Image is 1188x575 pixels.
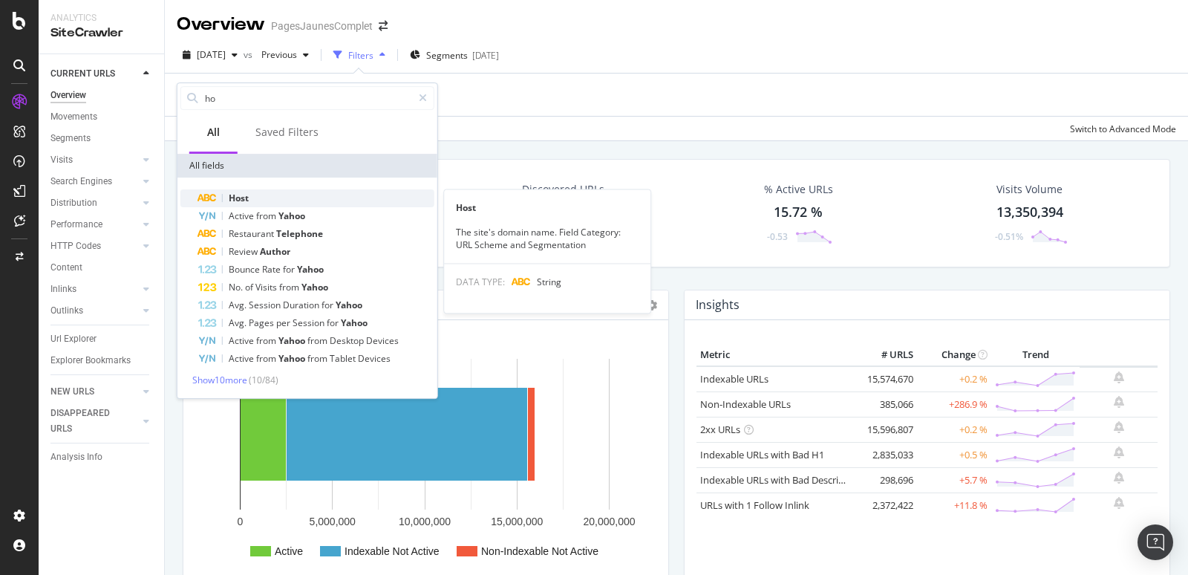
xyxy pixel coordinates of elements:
[1114,497,1124,509] div: bell-plus
[238,516,244,527] text: 0
[293,316,327,329] span: Session
[858,366,917,392] td: 15,574,670
[399,516,451,527] text: 10,000,000
[858,344,917,366] th: # URLS
[50,449,102,465] div: Analysis Info
[297,263,324,276] span: Yahoo
[249,316,276,329] span: Pages
[50,353,154,368] a: Explorer Bookmarks
[700,498,809,512] a: URLs with 1 Follow Inlink
[207,125,220,140] div: All
[260,245,290,258] span: Author
[696,344,858,366] th: Metric
[917,392,991,417] td: +286.9 %
[50,109,97,125] div: Movements
[229,245,260,258] span: Review
[426,49,468,62] span: Segments
[256,334,278,347] span: from
[177,154,437,178] div: All fields
[50,66,115,82] div: CURRENT URLS
[50,303,83,319] div: Outlinks
[50,331,97,347] div: Url Explorer
[647,300,657,311] i: Options
[50,260,154,276] a: Content
[1114,472,1124,484] div: bell-plus
[229,299,249,311] span: Avg.
[700,372,768,386] a: Indexable URLs
[278,334,307,347] span: Yahoo
[991,344,1080,366] th: Trend
[50,88,154,103] a: Overview
[50,217,102,233] div: Performance
[537,276,561,289] span: String
[192,374,247,386] span: Show 10 more
[271,19,373,33] div: PagesJaunesComplet
[764,182,833,197] div: % Active URLs
[229,334,256,347] span: Active
[1064,117,1176,140] button: Switch to Advanced Mode
[310,516,356,527] text: 5,000,000
[917,366,991,392] td: +0.2 %
[256,209,278,222] span: from
[249,299,283,311] span: Session
[177,43,244,67] button: [DATE]
[696,295,740,315] h4: Insights
[255,125,319,140] div: Saved Filters
[700,448,824,461] a: Indexable URLs with Bad H1
[50,238,101,254] div: HTTP Codes
[700,397,791,411] a: Non-Indexable URLs
[301,281,328,293] span: Yahoo
[307,334,330,347] span: from
[229,192,249,204] span: Host
[917,493,991,518] td: +11.8 %
[275,545,303,557] text: Active
[50,260,82,276] div: Content
[50,174,139,189] a: Search Engines
[50,25,152,42] div: SiteCrawler
[50,152,73,168] div: Visits
[481,545,598,557] text: Non-Indexable Not Active
[50,406,139,437] a: DISAPPEARED URLS
[229,209,256,222] span: Active
[996,182,1063,197] div: Visits Volume
[1114,446,1124,458] div: bell-plus
[472,49,499,62] div: [DATE]
[858,442,917,467] td: 2,835,033
[50,217,139,233] a: Performance
[50,195,97,211] div: Distribution
[1114,396,1124,408] div: bell-plus
[522,182,604,197] div: Discovered URLs
[50,66,139,82] a: CURRENT URLS
[50,152,139,168] a: Visits
[583,516,635,527] text: 20,000,000
[996,203,1063,222] div: 13,350,394
[1070,123,1176,135] div: Switch to Advanced Mode
[307,352,330,365] span: from
[50,12,152,25] div: Analytics
[379,21,388,31] div: arrow-right-arrow-left
[276,316,293,329] span: per
[348,49,373,62] div: Filters
[229,316,249,329] span: Avg.
[50,195,139,211] a: Distribution
[767,230,788,243] div: -0.53
[456,276,505,289] span: DATA TYPE:
[50,303,139,319] a: Outlinks
[245,281,255,293] span: of
[177,12,265,37] div: Overview
[279,281,301,293] span: from
[50,331,154,347] a: Url Explorer
[50,238,139,254] a: HTTP Codes
[700,423,740,436] a: 2xx URLs
[256,352,278,365] span: from
[774,203,823,222] div: 15.72 %
[278,209,305,222] span: Yahoo
[327,316,341,329] span: for
[858,493,917,518] td: 2,372,422
[491,516,543,527] text: 15,000,000
[50,406,125,437] div: DISAPPEARED URLS
[50,131,154,146] a: Segments
[229,263,262,276] span: Bounce
[700,473,862,487] a: Indexable URLs with Bad Description
[50,449,154,465] a: Analysis Info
